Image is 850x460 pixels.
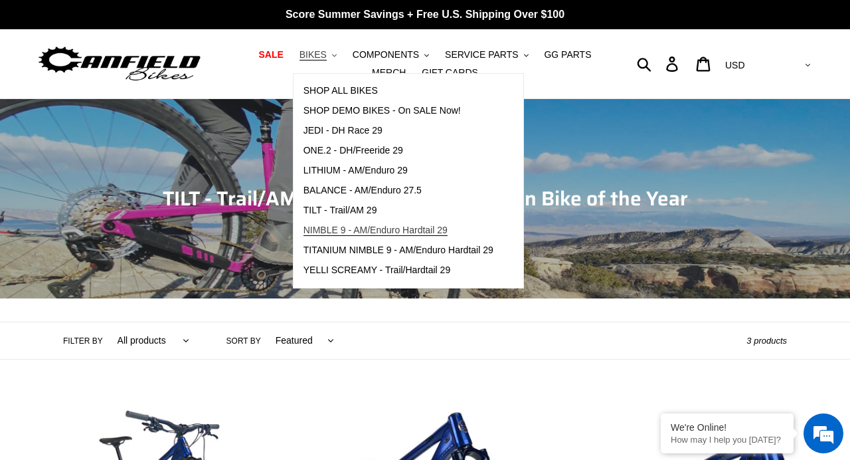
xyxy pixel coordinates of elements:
span: MERCH [372,67,406,78]
span: SALE [258,49,283,60]
span: TILT - Trail/AM 29 [303,205,377,216]
div: We're Online! [671,422,784,433]
button: SERVICE PARTS [438,46,535,64]
a: JEDI - DH Race 29 [294,121,503,141]
a: GG PARTS [537,46,598,64]
span: 3 products [746,336,787,346]
span: YELLI SCREAMY - Trail/Hardtail 29 [303,265,451,276]
button: COMPONENTS [346,46,436,64]
a: LITHIUM - AM/Enduro 29 [294,161,503,181]
a: TILT - Trail/AM 29 [294,201,503,221]
span: NIMBLE 9 - AM/Enduro Hardtail 29 [303,225,448,236]
img: d_696896380_company_1647369064580_696896380 [42,66,76,100]
span: BIKES [299,49,327,60]
span: GG PARTS [544,49,591,60]
span: ONE.2 - DH/Freeride 29 [303,145,403,156]
div: Minimize live chat window [218,7,250,39]
span: JEDI - DH Race 29 [303,125,382,136]
span: BALANCE - AM/Enduro 27.5 [303,185,422,196]
textarea: Type your message and hit 'Enter' [7,313,253,360]
a: SALE [252,46,290,64]
a: GIFT CARDS [415,64,485,82]
a: SHOP ALL BIKES [294,81,503,101]
label: Sort by [226,335,261,347]
span: SERVICE PARTS [445,49,518,60]
div: Chat with us now [89,74,243,92]
div: Navigation go back [15,73,35,93]
span: LITHIUM - AM/Enduro 29 [303,165,408,176]
span: We're online! [77,142,183,277]
label: Filter by [63,335,103,347]
a: MERCH [365,64,412,82]
span: TITANIUM NIMBLE 9 - AM/Enduro Hardtail 29 [303,245,493,256]
span: GIFT CARDS [422,67,478,78]
button: BIKES [293,46,343,64]
a: NIMBLE 9 - AM/Enduro Hardtail 29 [294,221,503,241]
a: ONE.2 - DH/Freeride 29 [294,141,503,161]
a: BALANCE - AM/Enduro 27.5 [294,181,503,201]
img: Canfield Bikes [37,43,203,85]
a: YELLI SCREAMY - Trail/Hardtail 29 [294,261,503,281]
span: SHOP ALL BIKES [303,85,378,96]
span: TILT - Trail/AM 29er - 2024 All Mountain Bike of the Year [163,183,688,214]
span: SHOP DEMO BIKES - On SALE Now! [303,105,461,116]
a: SHOP DEMO BIKES - On SALE Now! [294,101,503,121]
p: How may I help you today? [671,435,784,445]
a: TITANIUM NIMBLE 9 - AM/Enduro Hardtail 29 [294,241,503,261]
span: COMPONENTS [353,49,419,60]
